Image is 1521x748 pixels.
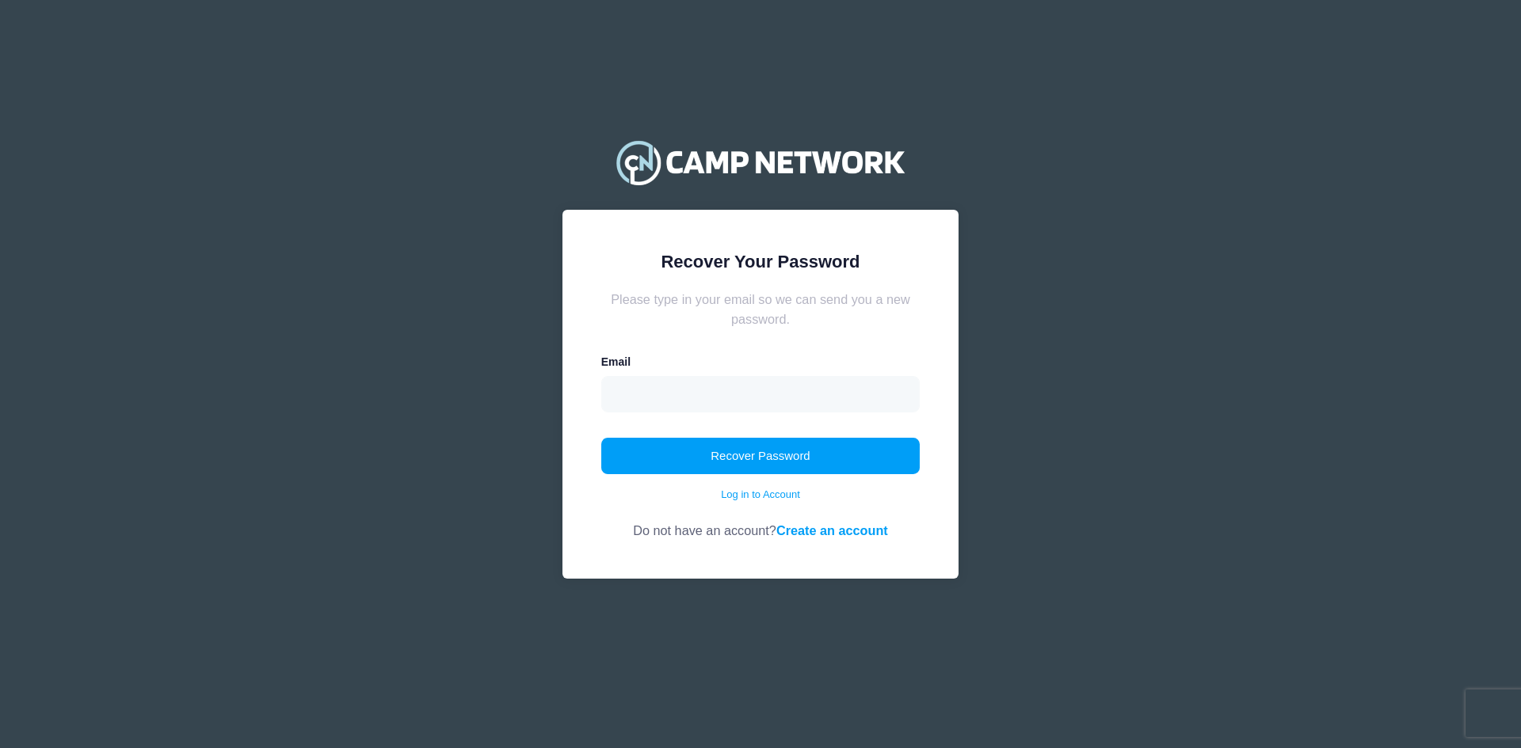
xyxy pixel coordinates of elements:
[601,438,921,474] button: Recover Password
[609,131,912,194] img: Camp Network
[601,249,921,275] div: Recover Your Password
[721,487,800,503] a: Log in to Account
[776,523,888,537] a: Create an account
[601,290,921,328] div: Please type in your email so we can send you a new password.
[601,354,631,370] label: Email
[601,503,921,540] div: Do not have an account?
